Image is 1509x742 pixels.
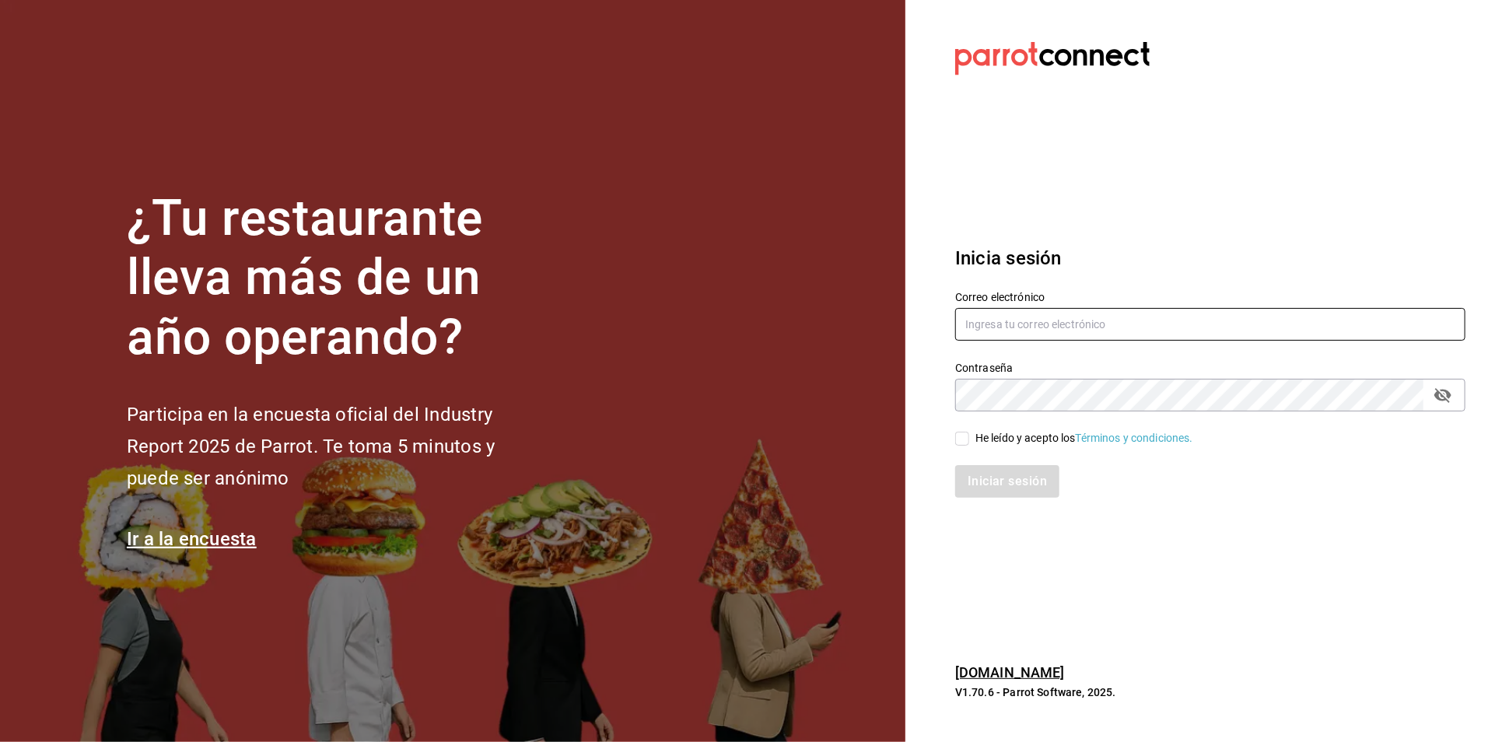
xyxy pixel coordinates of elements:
h1: ¿Tu restaurante lleva más de un año operando? [127,189,547,368]
h3: Inicia sesión [955,244,1374,272]
a: Ir a la encuesta [127,528,257,550]
p: V1.70.6 - Parrot Software, 2025. [955,684,1374,700]
input: Ingresa tu correo electrónico [955,308,1465,341]
label: Correo electrónico [955,292,1465,303]
button: passwordField [1430,382,1456,408]
a: [DOMAIN_NAME] [955,664,1065,681]
a: Términos y condiciones. [1076,432,1193,444]
label: Contraseña [955,362,1465,373]
h2: Participa en la encuesta oficial del Industry Report 2025 de Parrot. Te toma 5 minutos y puede se... [127,399,547,494]
div: He leído y acepto los [975,430,1193,446]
